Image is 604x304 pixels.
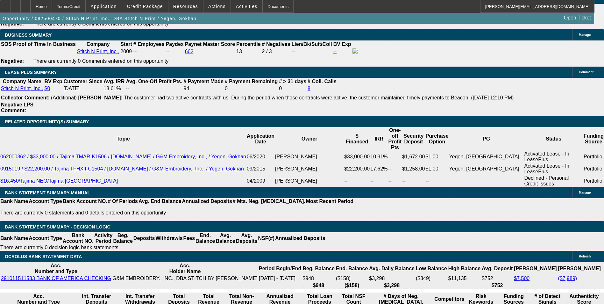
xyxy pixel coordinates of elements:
[185,49,194,54] a: 662
[425,151,449,163] td: $1.00
[103,85,125,92] td: 13.61%
[369,275,415,282] td: $3,298
[279,85,307,92] td: 0
[336,275,368,282] td: ($158)
[236,4,258,9] span: Activities
[388,127,402,151] th: One-off Profit Pts
[275,151,344,163] td: [PERSON_NAME]
[225,79,278,84] b: # Payment Remaining
[166,48,184,55] td: --
[1,263,111,275] th: Acc. Number and Type
[1,86,43,91] a: Stitch N Print, Inc.,
[0,178,118,184] a: $16,450/Tajima NEO/Tajima [GEOGRAPHIC_DATA]
[224,85,278,92] td: 0
[185,41,235,47] b: Paynet Master Score
[183,85,224,92] td: 94
[94,232,113,244] th: Activity Period
[448,263,481,275] th: High Balance
[112,275,258,282] td: G&M EMBROIDERY., INC., DBA STITCH BY [PERSON_NAME]
[524,127,583,151] th: Status
[138,198,182,205] th: Avg. End Balance
[3,79,41,84] b: Company Name
[449,151,524,163] td: Yegen, [GEOGRAPHIC_DATA]
[208,4,226,9] span: Actions
[90,4,117,9] span: Application
[416,263,447,275] th: Low Balance
[388,151,402,163] td: --
[579,33,591,37] span: Manage
[306,198,354,205] th: Most Recent Period
[481,263,513,275] th: Avg. Deposit
[416,275,447,282] td: ($349)
[275,232,325,244] th: Annualized Deposits
[370,175,388,187] td: --
[0,210,353,216] p: There are currently 0 statements and 0 details entered on this opportunity
[425,163,449,175] td: $1.00
[64,79,103,84] b: Customer Since
[258,232,275,244] th: NSF(#)
[0,154,246,159] a: 062000362 / $33,000.00 / Tajima TMAR-K1506 / [DOMAIN_NAME] / G&M Embroidery, Inc., / Yegen, Gokhan
[133,49,137,54] span: --
[388,163,402,175] td: --
[166,41,184,47] b: Paydex
[259,263,302,275] th: Period Begin/End
[5,119,89,124] span: RELATED OPPORTUNITY(S) SUMMARY
[514,263,557,275] th: [PERSON_NAME]
[275,163,344,175] td: [PERSON_NAME]
[125,85,182,92] td: --
[524,163,583,175] td: Activated Lease - In LeasePlus
[583,151,604,163] td: Portfolio
[308,86,310,91] a: 8
[127,4,163,9] span: Credit Package
[352,48,358,54] img: facebook-icon.png
[333,49,337,54] a: --
[5,224,110,229] span: Bank Statement Summary - Decision Logic
[402,151,425,163] td: $1,672.00
[558,276,577,281] a: ($7,989)
[108,198,138,205] th: # Of Periods
[232,198,306,205] th: # Mts. Neg. [MEDICAL_DATA].
[113,232,133,244] th: Beg. Balance
[13,41,76,47] th: Proof of Time In Business
[481,282,513,289] th: $752
[448,275,481,282] td: $11,135
[133,232,155,244] th: Deposits
[231,0,262,12] button: Activities
[5,254,82,259] span: OCROLUS BANK STATEMENT DATA
[262,41,290,47] b: # Negatives
[155,232,183,244] th: Withdrawls
[275,127,344,151] th: Owner
[579,255,591,258] span: Refresh
[5,190,90,195] span: BANK STATEMENT SUMMARY-MANUAL
[370,151,388,163] td: 10.91%
[370,127,388,151] th: IRR
[62,232,94,244] th: Bank Account NO.
[51,95,77,100] span: (Additional)
[344,163,370,175] td: $22,200.00
[336,282,368,289] th: ($158)
[336,263,368,275] th: End. Balance
[262,49,290,54] div: 2 / 3
[524,175,583,187] td: Declined - Personal Credit Issues
[558,263,601,275] th: [PERSON_NAME]
[583,127,604,151] th: Funding Source
[120,41,132,47] b: Start
[184,79,224,84] b: # Payment Made
[583,163,604,175] td: Portfolio
[344,151,370,163] td: $33,000.00
[524,151,583,163] td: Activated Lease - In LeasePlus
[133,41,165,47] b: # Employees
[370,163,388,175] td: 17.62%
[28,232,62,244] th: Account Type
[63,85,103,92] td: [DATE]
[77,49,119,54] a: Stitch N Print, Inc.,
[425,127,449,151] th: Purchase Option
[103,79,124,84] b: Avg. IRR
[33,58,168,64] span: There are currently 0 Comments entered on this opportunity
[168,0,203,12] button: Resources
[246,127,275,151] th: Application Date
[302,275,335,282] td: $948
[5,33,52,38] span: BUSINESS SUMMARY
[579,70,593,74] span: Comment
[344,127,370,151] th: $ Financed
